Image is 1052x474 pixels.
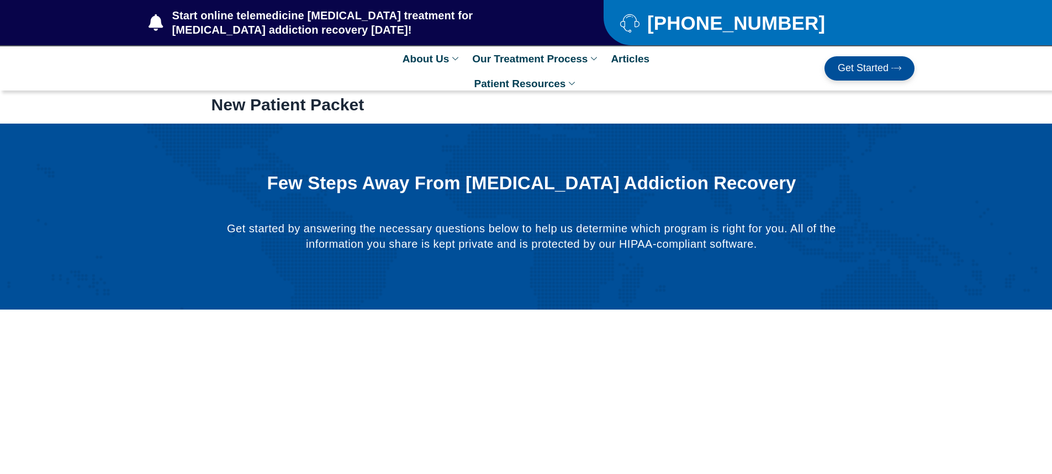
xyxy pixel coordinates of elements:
a: Start online telemedicine [MEDICAL_DATA] treatment for [MEDICAL_DATA] addiction recovery [DATE]! [149,8,559,37]
p: Get started by answering the necessary questions below to help us determine which program is righ... [226,221,837,252]
span: Start online telemedicine [MEDICAL_DATA] treatment for [MEDICAL_DATA] addiction recovery [DATE]! [170,8,560,37]
h1: Few Steps Away From [MEDICAL_DATA] Addiction Recovery [253,173,809,193]
a: Our Treatment Process [467,46,605,71]
span: Get Started [838,63,889,74]
a: Articles [605,46,655,71]
a: Get Started [824,56,914,81]
a: Patient Resources [469,71,584,96]
span: [PHONE_NUMBER] [644,16,825,30]
a: About Us [397,46,467,71]
h1: New Patient Packet [212,95,841,115]
a: [PHONE_NUMBER] [620,13,887,33]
